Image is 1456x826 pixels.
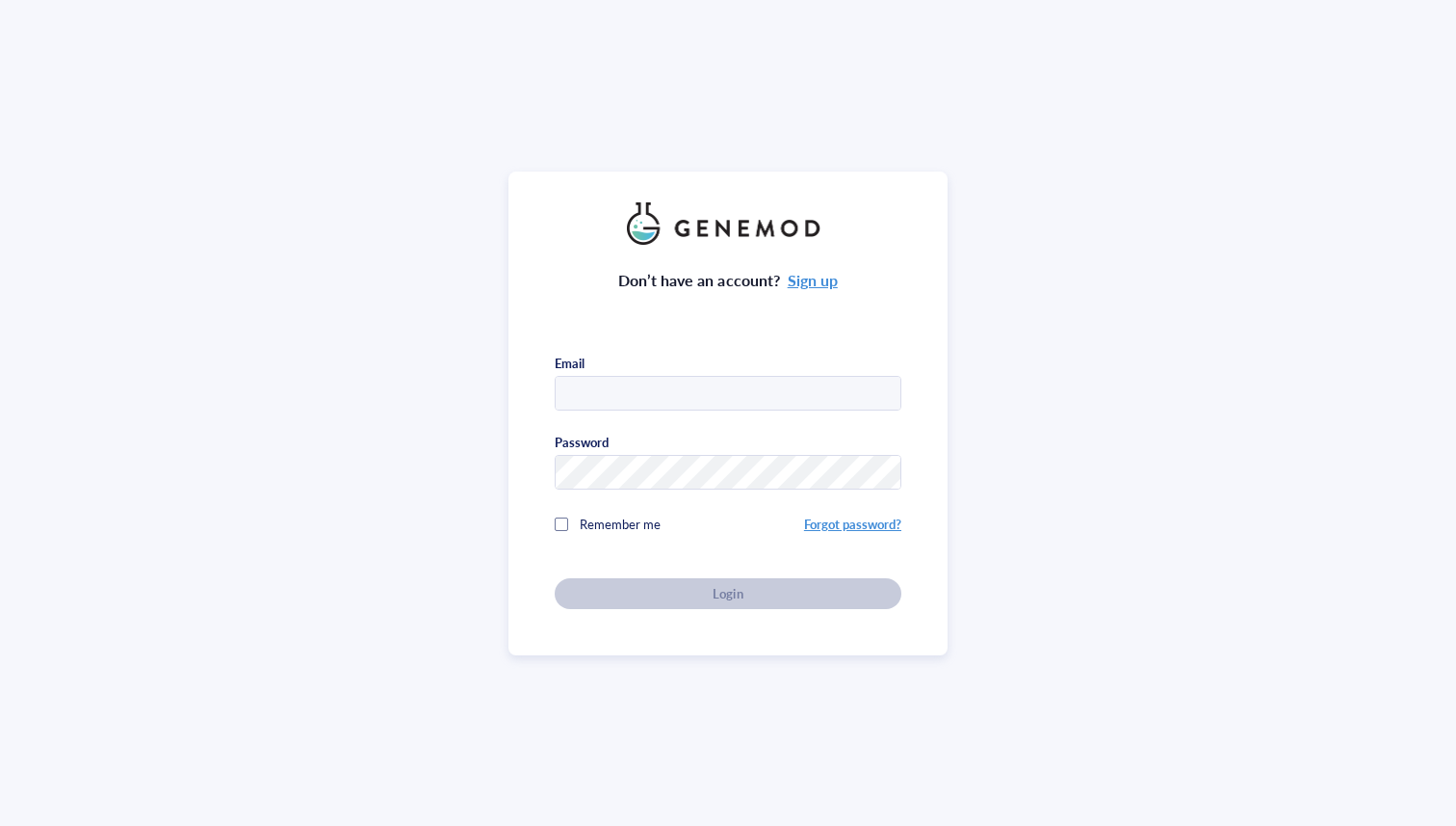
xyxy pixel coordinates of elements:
[555,434,609,451] div: Password
[788,269,838,291] a: Sign up
[580,515,661,533] span: Remember me
[627,202,829,245] img: genemod_logo_light-BcqUzbGq.png
[804,515,901,533] a: Forgot password?
[555,355,585,372] div: Email
[618,268,838,293] div: Don’t have an account?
